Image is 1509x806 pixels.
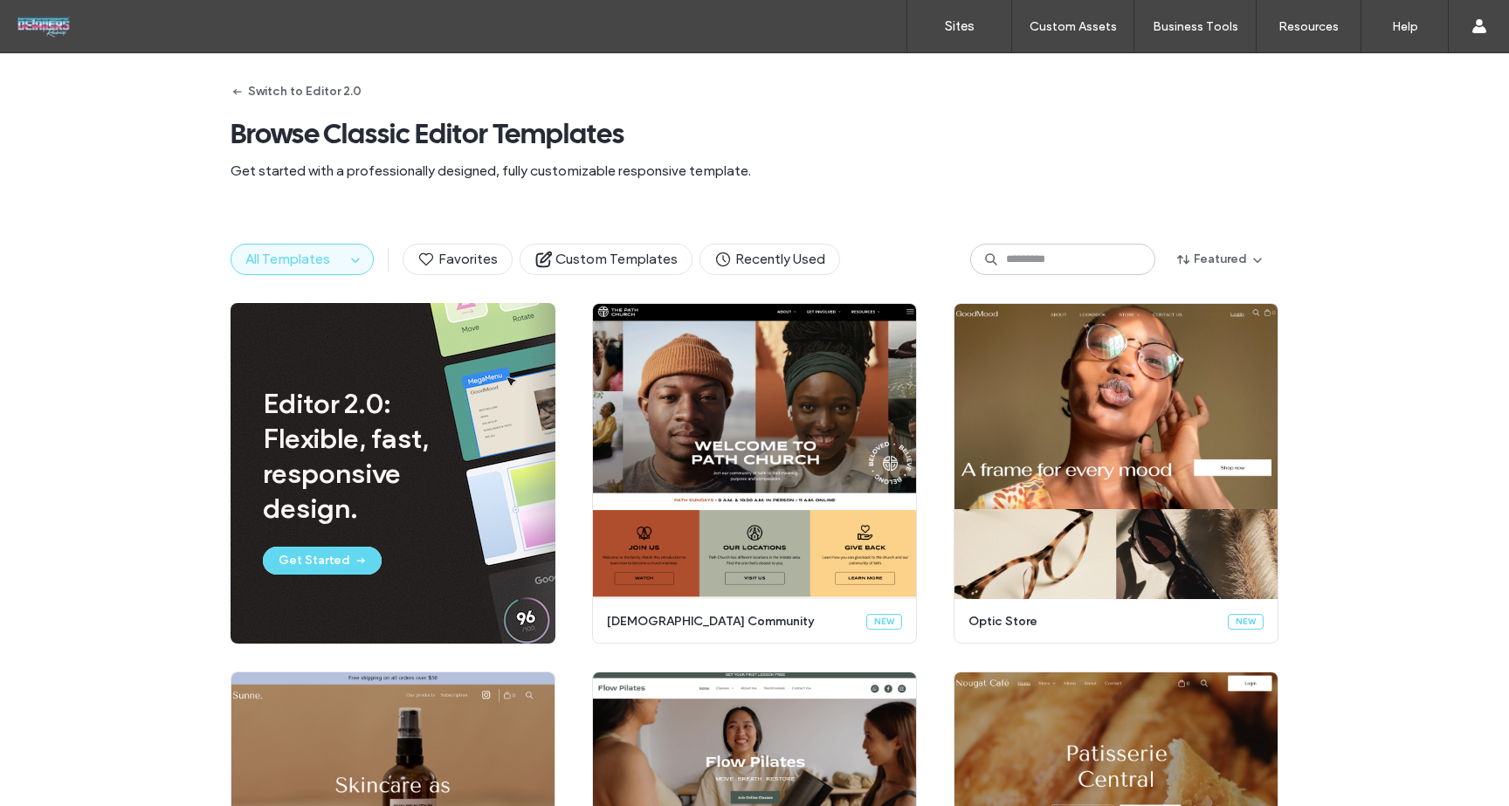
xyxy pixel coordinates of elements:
[520,244,692,275] button: Custom Templates
[1162,245,1278,273] button: Featured
[866,614,902,630] div: New
[403,244,513,275] button: Favorites
[1153,19,1238,34] label: Business Tools
[714,250,825,269] span: Recently Used
[1030,19,1117,34] label: Custom Assets
[231,245,345,274] button: All Templates
[231,162,1278,181] span: Get started with a professionally designed, fully customizable responsive template.
[699,244,840,275] button: Recently Used
[263,386,477,526] span: Editor 2.0: Flexible, fast, responsive design.
[968,613,1217,630] span: optic store
[607,613,856,630] span: [DEMOGRAPHIC_DATA] community
[231,116,1278,151] span: Browse Classic Editor Templates
[1278,19,1339,34] label: Resources
[417,250,498,269] span: Favorites
[945,18,975,34] label: Sites
[231,78,362,106] button: Switch to Editor 2.0
[40,12,76,28] span: Help
[1228,614,1264,630] div: New
[1392,19,1418,34] label: Help
[245,251,330,267] span: All Templates
[263,547,382,575] button: Get Started
[534,250,678,269] span: Custom Templates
